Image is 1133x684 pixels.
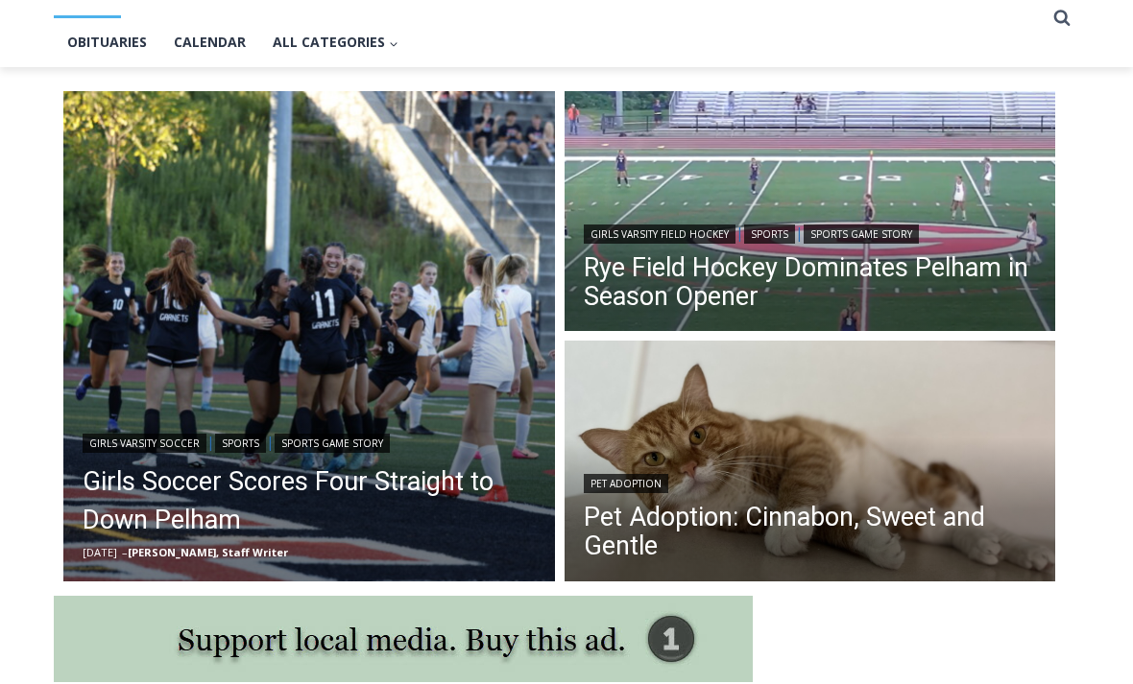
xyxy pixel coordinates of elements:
[215,434,266,453] a: Sports
[584,221,1037,244] div: | |
[584,503,1037,560] a: Pet Adoption: Cinnabon, Sweet and Gentle
[565,341,1056,586] img: (PHOTO: Cinnabon. Contributed.)
[54,596,753,682] img: support local media, buy this ad
[275,434,390,453] a: Sports Game Story
[122,545,128,559] span: –
[54,18,160,66] a: Obituaries
[198,120,282,229] div: "clearly one of the favorites in the [GEOGRAPHIC_DATA] neighborhood"
[83,545,117,559] time: [DATE]
[584,474,668,493] a: Pet Adoption
[83,430,536,453] div: | |
[462,186,930,239] a: Intern @ [DOMAIN_NAME]
[63,91,555,582] a: Read More Girls Soccer Scores Four Straight to Down Pelham
[584,253,1037,311] a: Rye Field Hockey Dominates Pelham in Season Opener
[259,18,412,66] button: Child menu of All Categories
[584,224,735,244] a: Girls Varsity Field Hockey
[502,191,890,234] span: Intern @ [DOMAIN_NAME]
[83,462,536,539] a: Girls Soccer Scores Four Straight to Down Pelham
[565,91,1056,337] img: (PHOTO: The Rye Girls Field Hockey Team defeated Pelham 3-0 on Tuesday to move to 3-0 in 2024.)
[565,341,1056,586] a: Read More Pet Adoption: Cinnabon, Sweet and Gentle
[160,18,259,66] a: Calendar
[804,224,919,244] a: Sports Game Story
[744,224,795,244] a: Sports
[485,1,907,186] div: "The first chef I interviewed talked about coming to [GEOGRAPHIC_DATA] from [GEOGRAPHIC_DATA] in ...
[1,193,193,239] a: Open Tues. - Sun. [PHONE_NUMBER]
[565,91,1056,337] a: Read More Rye Field Hockey Dominates Pelham in Season Opener
[63,91,555,582] img: (PHOTO: Rye Girls Soccer's Samantha Yeh scores a goal in her team's 4-1 victory over Pelham on Se...
[6,198,188,271] span: Open Tues. - Sun. [PHONE_NUMBER]
[128,545,288,559] a: [PERSON_NAME], Staff Writer
[83,434,206,453] a: Girls Varsity Soccer
[1045,1,1079,35] button: View Search Form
